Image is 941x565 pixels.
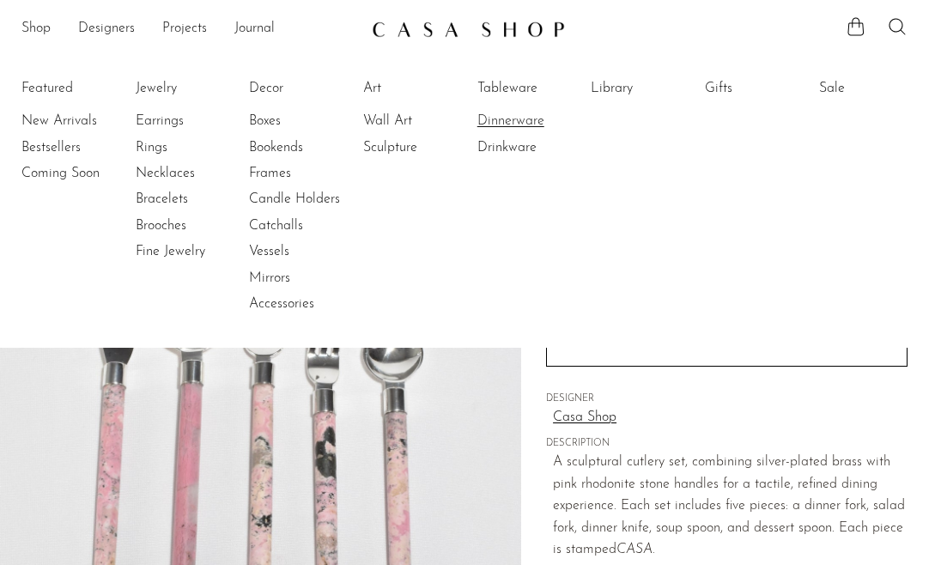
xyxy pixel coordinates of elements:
a: Shop [21,18,51,40]
a: Earrings [136,112,264,131]
a: Bracelets [136,190,264,209]
a: Boxes [249,112,378,131]
a: Bestsellers [21,138,150,157]
span: DESIGNER [546,392,908,407]
ul: Decor [249,76,378,318]
a: Drinkware [477,138,606,157]
a: Sculpture [363,138,492,157]
a: Jewelry [136,79,264,98]
ul: Tableware [477,76,606,161]
a: Necklaces [136,164,264,183]
nav: Desktop navigation [21,15,358,44]
a: Coming Soon [21,164,150,183]
a: Projects [162,18,207,40]
a: Decor [249,79,378,98]
a: Casa Shop [553,407,908,429]
a: New Arrivals [21,112,150,131]
a: Brooches [136,216,264,235]
a: Frames [249,164,378,183]
ul: Jewelry [136,76,264,265]
a: Library [591,79,719,98]
p: A sculptural cutlery set, combining silver-plated brass with pink rhodonite stone handles for a t... [553,452,908,562]
a: Fine Jewelry [136,242,264,261]
ul: NEW HEADER MENU [21,15,358,44]
a: Rings [136,138,264,157]
ul: Featured [21,108,150,186]
a: Wall Art [363,112,492,131]
a: Gifts [705,79,834,98]
a: Vessels [249,242,378,261]
ul: Gifts [705,76,834,108]
a: Candle Holders [249,190,378,209]
a: Art [363,79,492,98]
a: Accessories [249,295,378,313]
ul: Library [591,76,719,108]
a: Designers [78,18,135,40]
span: Add to cart [680,337,773,350]
a: Tableware [477,79,606,98]
ul: Art [363,76,492,161]
a: Bookends [249,138,378,157]
a: Catchalls [249,216,378,235]
a: Journal [234,18,275,40]
a: Dinnerware [477,112,606,131]
em: CASA. [616,543,655,556]
span: DESCRIPTION [546,436,908,452]
a: Mirrors [249,269,378,288]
